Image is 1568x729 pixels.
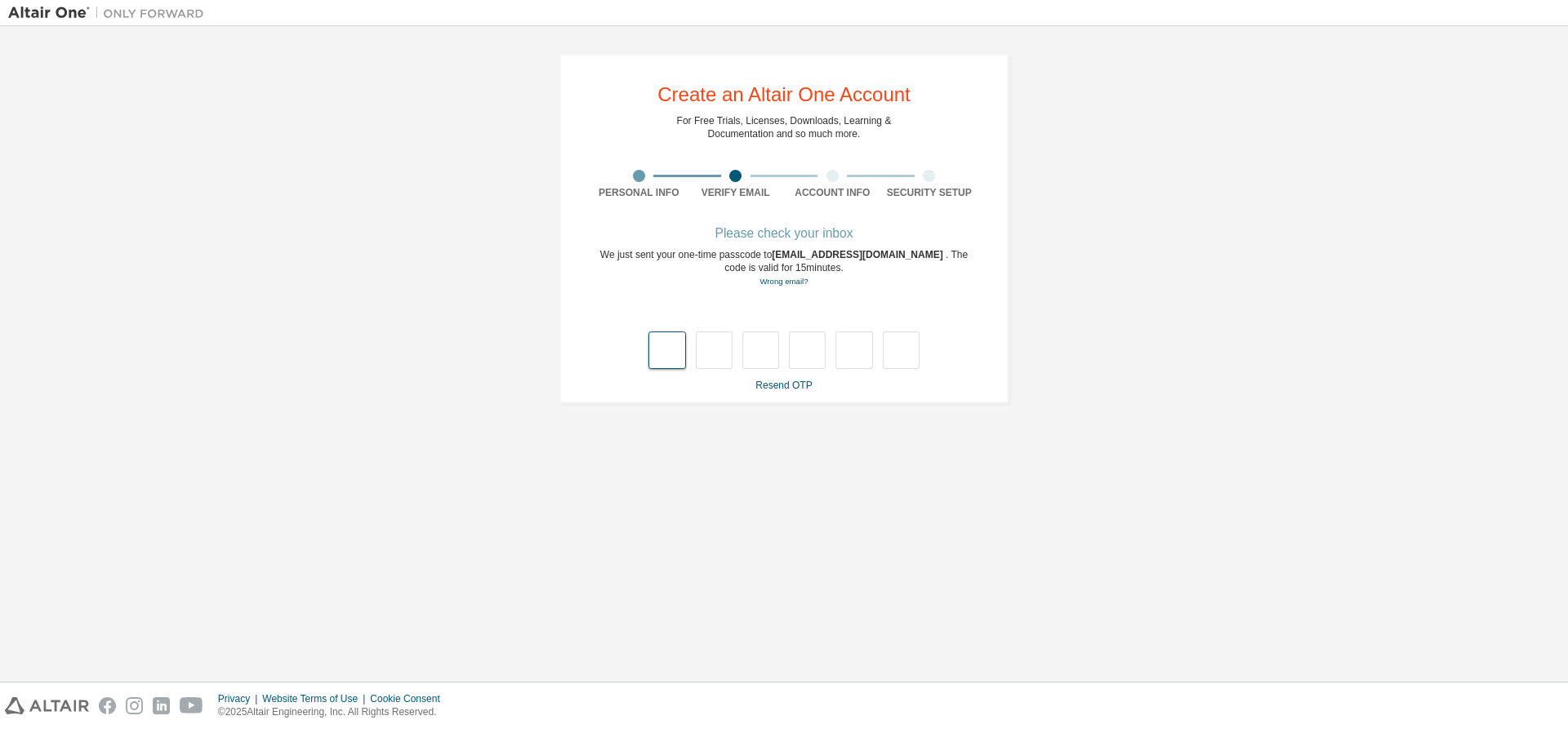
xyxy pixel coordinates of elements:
[8,5,212,21] img: Altair One
[688,186,785,199] div: Verify Email
[590,229,978,238] div: Please check your inbox
[370,692,449,705] div: Cookie Consent
[5,697,89,714] img: altair_logo.svg
[153,697,170,714] img: linkedin.svg
[657,85,911,104] div: Create an Altair One Account
[590,248,978,288] div: We just sent your one-time passcode to . The code is valid for 15 minutes.
[99,697,116,714] img: facebook.svg
[759,277,808,286] a: Go back to the registration form
[218,692,262,705] div: Privacy
[784,186,881,199] div: Account Info
[590,186,688,199] div: Personal Info
[772,249,946,260] span: [EMAIL_ADDRESS][DOMAIN_NAME]
[262,692,370,705] div: Website Terms of Use
[755,380,812,391] a: Resend OTP
[126,697,143,714] img: instagram.svg
[180,697,203,714] img: youtube.svg
[881,186,978,199] div: Security Setup
[677,114,892,140] div: For Free Trials, Licenses, Downloads, Learning & Documentation and so much more.
[218,705,450,719] p: © 2025 Altair Engineering, Inc. All Rights Reserved.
